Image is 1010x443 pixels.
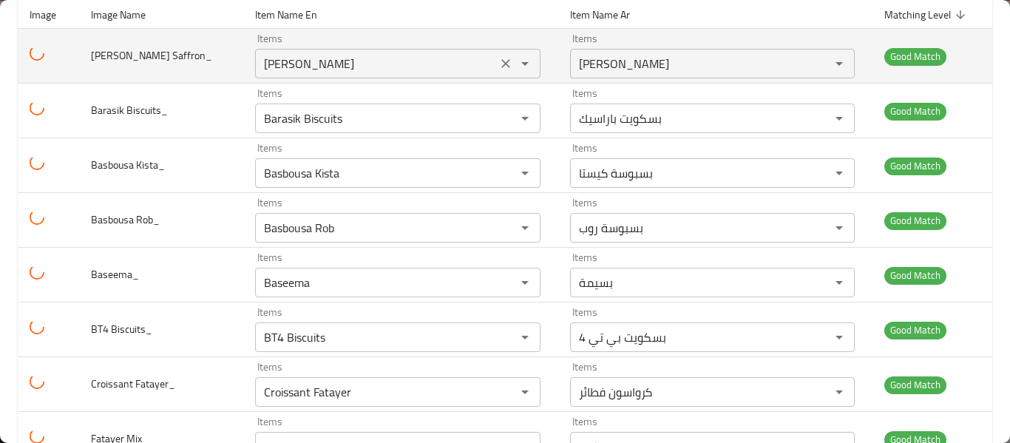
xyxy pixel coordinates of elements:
[515,163,535,183] button: Open
[884,322,946,339] span: Good Match
[91,210,160,229] span: Basbousa Rob_
[91,101,168,120] span: Barasik Biscuits_
[91,46,212,65] span: [PERSON_NAME] Saffron_
[829,217,850,238] button: Open
[515,382,535,402] button: Open
[91,265,139,284] span: Baseema_
[884,48,946,65] span: Good Match
[829,327,850,348] button: Open
[91,319,152,339] span: BT4 Biscuits_
[515,108,535,129] button: Open
[515,217,535,238] button: Open
[884,103,946,120] span: Good Match
[884,376,946,393] span: Good Match
[829,108,850,129] button: Open
[91,374,175,393] span: Croissant Fatayer_
[91,155,165,175] span: Basbousa Kista_
[884,158,946,175] span: Good Match
[884,267,946,284] span: Good Match
[243,1,558,29] th: Item Name En
[91,6,165,24] span: Image Name
[884,6,970,24] span: Matching Level
[829,53,850,74] button: Open
[515,272,535,293] button: Open
[18,1,79,29] th: Image
[558,1,873,29] th: Item Name Ar
[884,212,946,229] span: Good Match
[829,382,850,402] button: Open
[829,163,850,183] button: Open
[495,53,516,74] button: Clear
[829,272,850,293] button: Open
[515,327,535,348] button: Open
[515,53,535,74] button: Open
